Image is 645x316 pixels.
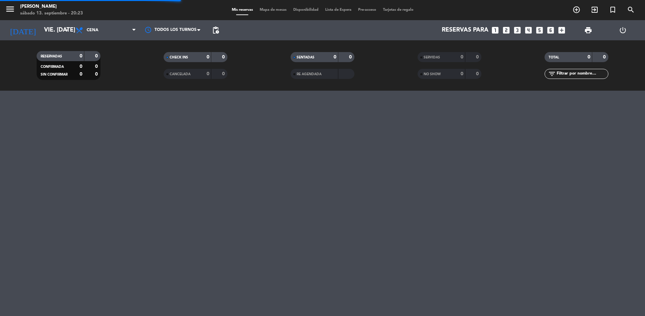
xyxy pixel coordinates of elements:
[603,55,607,59] strong: 0
[424,73,441,76] span: NO SHOW
[349,55,353,59] strong: 0
[461,55,463,59] strong: 0
[588,55,590,59] strong: 0
[548,70,556,78] i: filter_list
[41,73,68,76] span: SIN CONFIRMAR
[212,26,220,34] span: pending_actions
[355,8,380,12] span: Pre-acceso
[95,64,99,69] strong: 0
[222,72,226,76] strong: 0
[20,3,83,10] div: [PERSON_NAME]
[256,8,290,12] span: Mapa de mesas
[627,6,635,14] i: search
[95,72,99,77] strong: 0
[170,56,188,59] span: CHECK INS
[5,23,41,38] i: [DATE]
[572,6,580,14] i: add_circle_outline
[513,26,522,35] i: looks_3
[95,54,99,58] strong: 0
[290,8,322,12] span: Disponibilidad
[549,56,559,59] span: TOTAL
[605,20,640,40] div: LOG OUT
[609,6,617,14] i: turned_in_not
[442,27,488,34] span: Reservas para
[334,55,336,59] strong: 0
[461,72,463,76] strong: 0
[5,4,15,16] button: menu
[524,26,533,35] i: looks_4
[222,55,226,59] strong: 0
[584,26,592,34] span: print
[5,4,15,14] i: menu
[591,6,599,14] i: exit_to_app
[80,64,82,69] strong: 0
[80,72,82,77] strong: 0
[41,55,62,58] span: RESERVADAS
[476,55,480,59] strong: 0
[41,65,64,69] span: CONFIRMADA
[476,72,480,76] strong: 0
[80,54,82,58] strong: 0
[20,10,83,17] div: sábado 13. septiembre - 20:23
[297,56,314,59] span: SENTADAS
[228,8,256,12] span: Mis reservas
[87,28,98,33] span: Cena
[207,72,209,76] strong: 0
[556,70,608,78] input: Filtrar por nombre...
[380,8,417,12] span: Tarjetas de regalo
[170,73,190,76] span: CANCELADA
[546,26,555,35] i: looks_6
[491,26,500,35] i: looks_one
[535,26,544,35] i: looks_5
[424,56,440,59] span: SERVIDAS
[502,26,511,35] i: looks_two
[619,26,627,34] i: power_settings_new
[297,73,321,76] span: RE AGENDADA
[557,26,566,35] i: add_box
[62,26,71,34] i: arrow_drop_down
[322,8,355,12] span: Lista de Espera
[207,55,209,59] strong: 0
